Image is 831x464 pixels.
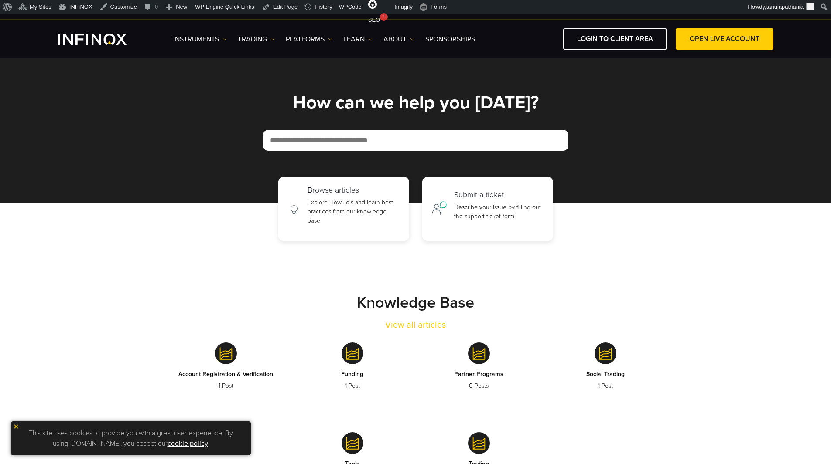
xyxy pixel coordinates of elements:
[766,3,804,10] span: tanujapathania
[308,198,400,225] p: Explore How-To's and learn best practices from our knowledge base
[422,332,536,408] a: Partner Programs 0 Posts
[286,34,332,44] a: PLATFORMS
[385,318,446,332] a: View all articles
[173,34,227,44] a: Instruments
[163,93,669,112] h1: How can we help you [DATE]?
[454,203,544,221] p: Describe your issue by filling out the support ticket form
[454,381,503,390] p: 0 Posts
[383,34,414,44] a: ABOUT
[296,332,409,408] a: Funding 1 Post
[15,426,246,451] p: This site uses cookies to provide you with a great user experience. By using [DOMAIN_NAME], you a...
[58,34,147,45] a: INFINOX Logo
[549,332,662,408] a: Social Trading 1 Post
[169,332,283,408] a: Account Registration & Verification 1 Post
[308,186,400,195] h2: Browse articles
[422,177,553,241] a: Submit a ticket
[343,34,373,44] a: Learn
[178,369,273,379] p: Account Registration & Verification
[676,28,773,50] a: OPEN LIVE ACCOUNT
[586,381,625,390] p: 1 Post
[13,423,19,430] img: yellow close icon
[178,381,273,390] p: 1 Post
[278,177,409,241] a: Browse articles
[454,190,544,200] h2: Submit a ticket
[563,28,667,50] a: LOGIN TO CLIENT AREA
[586,369,625,379] p: Social Trading
[380,13,388,21] div: !
[368,17,380,23] span: SEO
[454,369,503,379] p: Partner Programs
[341,381,363,390] p: 1 Post
[168,439,208,448] a: cookie policy
[238,34,275,44] a: TRADING
[341,369,363,379] p: Funding
[425,34,475,44] a: SPONSORSHIPS
[357,293,474,312] strong: Knowledge Base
